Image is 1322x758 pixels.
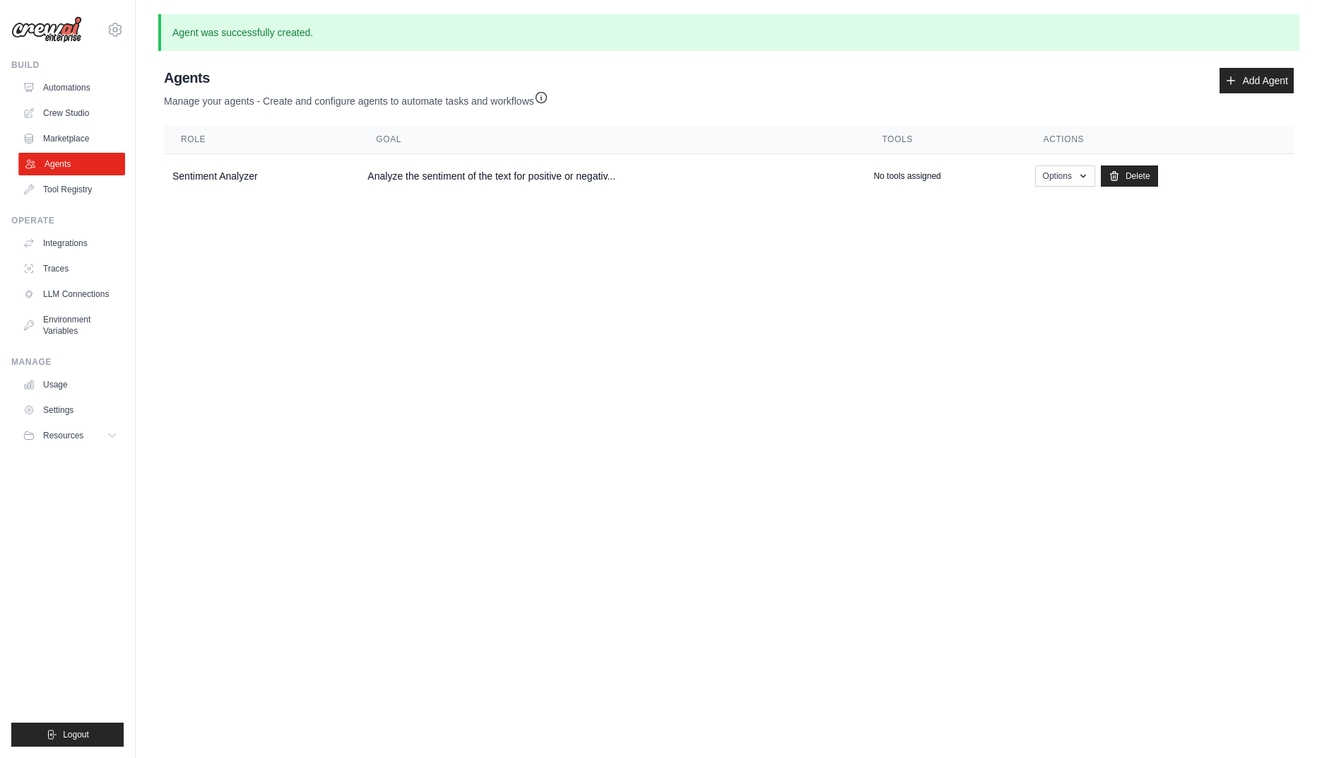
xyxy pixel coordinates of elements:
[359,154,865,199] td: Analyze the sentiment of the text for positive or negativ...
[164,68,548,88] h2: Agents
[17,424,124,447] button: Resources
[17,127,124,150] a: Marketplace
[18,153,125,175] a: Agents
[865,125,1026,154] th: Tools
[11,215,124,226] div: Operate
[17,232,124,255] a: Integrations
[63,729,89,740] span: Logout
[164,154,359,199] td: Sentiment Analyzer
[17,308,124,342] a: Environment Variables
[1035,165,1095,187] button: Options
[17,102,124,124] a: Crew Studio
[43,430,83,441] span: Resources
[17,178,124,201] a: Tool Registry
[17,257,124,280] a: Traces
[873,170,940,182] p: No tools assigned
[359,125,865,154] th: Goal
[11,356,124,368] div: Manage
[1027,125,1294,154] th: Actions
[11,723,124,747] button: Logout
[17,76,124,99] a: Automations
[11,59,124,71] div: Build
[164,125,359,154] th: Role
[17,283,124,305] a: LLM Connections
[164,88,548,108] p: Manage your agents - Create and configure agents to automate tasks and workflows
[1101,165,1158,187] a: Delete
[17,399,124,421] a: Settings
[158,14,1299,51] p: Agent was successfully created.
[1220,68,1294,93] a: Add Agent
[11,16,82,43] img: Logo
[17,373,124,396] a: Usage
